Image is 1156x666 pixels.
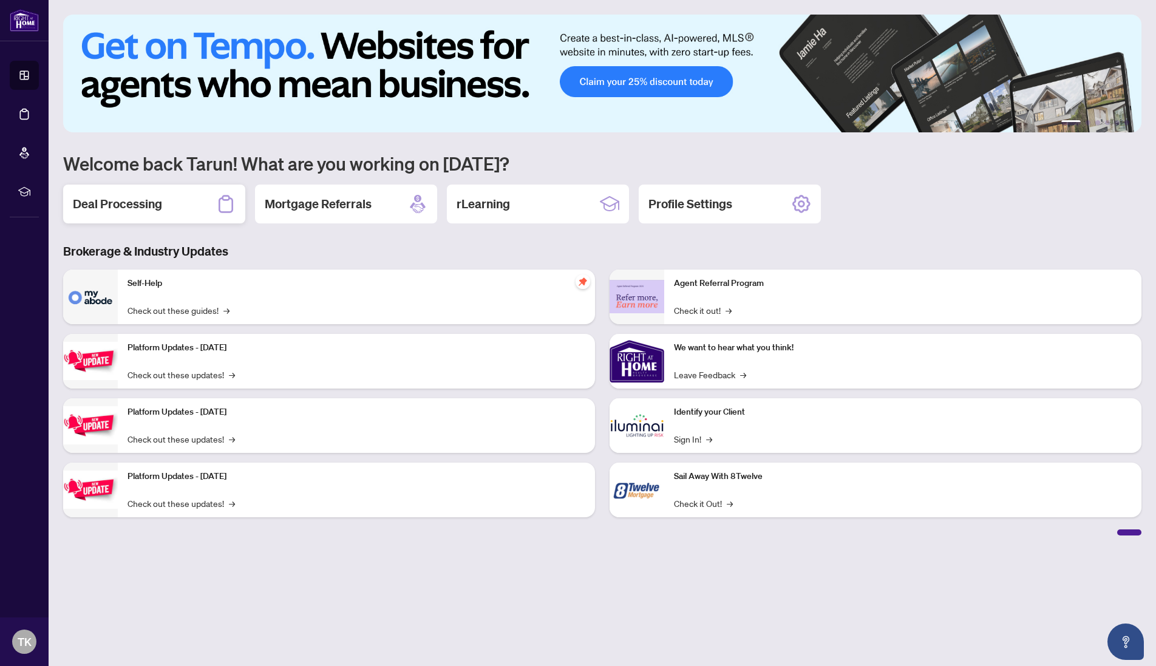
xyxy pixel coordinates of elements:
span: → [726,304,732,317]
p: Platform Updates - [DATE] [127,406,585,419]
p: Agent Referral Program [674,277,1132,290]
span: pushpin [576,274,590,289]
a: Check out these guides!→ [127,304,229,317]
a: Check out these updates!→ [127,497,235,510]
img: Self-Help [63,270,118,324]
a: Leave Feedback→ [674,368,746,381]
button: Open asap [1107,624,1144,660]
img: Platform Updates - July 8, 2025 [63,406,118,444]
img: logo [10,9,39,32]
h1: Welcome back Tarun! What are you working on [DATE]? [63,152,1141,175]
span: → [229,368,235,381]
p: Identify your Client [674,406,1132,419]
button: 4 [1105,120,1110,125]
img: Sail Away With 8Twelve [610,463,664,517]
p: Platform Updates - [DATE] [127,470,585,483]
h2: Deal Processing [73,195,162,212]
span: → [727,497,733,510]
img: Agent Referral Program [610,280,664,313]
img: Platform Updates - July 21, 2025 [63,342,118,380]
button: 6 [1124,120,1129,125]
a: Check out these updates!→ [127,432,235,446]
p: Platform Updates - [DATE] [127,341,585,355]
h2: Profile Settings [648,195,732,212]
p: We want to hear what you think! [674,341,1132,355]
img: We want to hear what you think! [610,334,664,389]
img: Platform Updates - June 23, 2025 [63,471,118,509]
span: → [223,304,229,317]
h3: Brokerage & Industry Updates [63,243,1141,260]
h2: rLearning [457,195,510,212]
img: Slide 0 [63,15,1141,132]
p: Sail Away With 8Twelve [674,470,1132,483]
h2: Mortgage Referrals [265,195,372,212]
p: Self-Help [127,277,585,290]
span: TK [18,633,32,650]
span: → [740,368,746,381]
img: Identify your Client [610,398,664,453]
button: 3 [1095,120,1100,125]
button: 5 [1115,120,1120,125]
button: 1 [1061,120,1081,125]
span: → [229,432,235,446]
span: → [706,432,712,446]
a: Sign In!→ [674,432,712,446]
a: Check it out!→ [674,304,732,317]
button: 2 [1086,120,1090,125]
a: Check it Out!→ [674,497,733,510]
a: Check out these updates!→ [127,368,235,381]
span: → [229,497,235,510]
